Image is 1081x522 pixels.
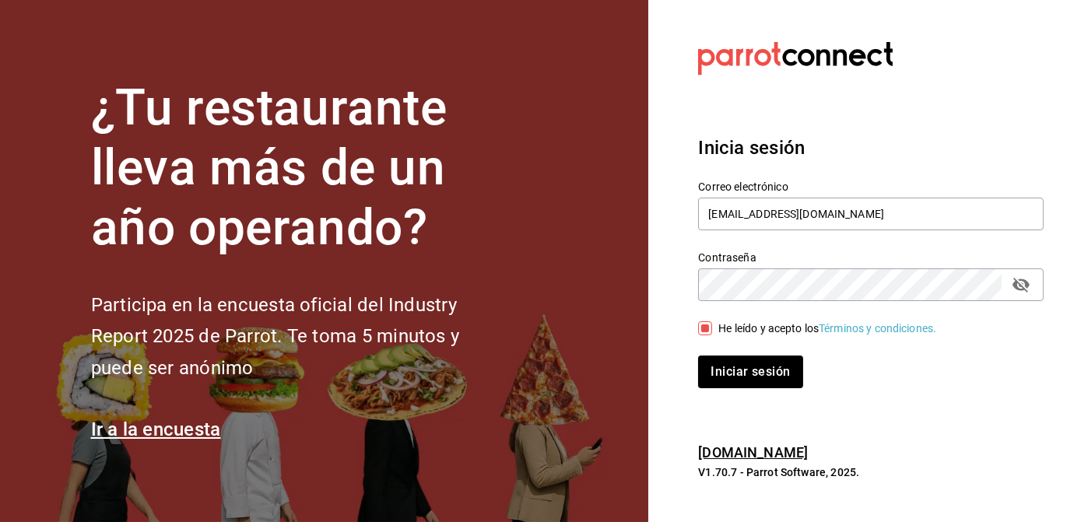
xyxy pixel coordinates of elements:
[819,322,936,335] a: Términos y condiciones.
[698,444,808,461] a: [DOMAIN_NAME]
[1008,272,1034,298] button: passwordField
[718,321,936,337] div: He leído y acepto los
[91,419,221,440] a: Ir a la encuesta
[698,182,1044,193] label: Correo electrónico
[91,79,511,257] h1: ¿Tu restaurante lleva más de un año operando?
[698,356,802,388] button: Iniciar sesión
[91,289,511,384] h2: Participa en la encuesta oficial del Industry Report 2025 de Parrot. Te toma 5 minutos y puede se...
[698,464,1044,480] p: V1.70.7 - Parrot Software, 2025.
[698,253,1044,264] label: Contraseña
[698,134,1044,162] h3: Inicia sesión
[698,198,1044,230] input: Ingresa tu correo electrónico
